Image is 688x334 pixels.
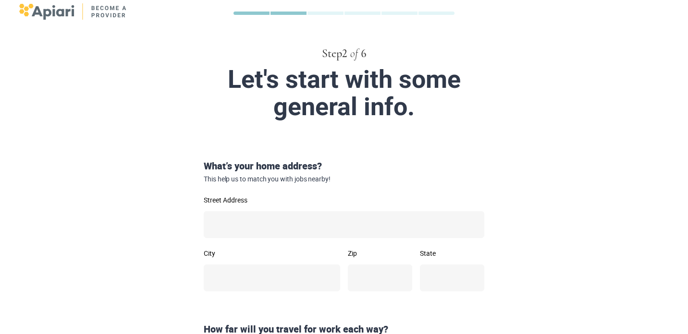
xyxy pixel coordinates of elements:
[204,175,484,183] span: This help us to match you with jobs nearby!
[420,250,484,257] label: State
[19,3,127,20] img: logo
[200,159,488,183] div: What’s your home address?
[204,250,340,257] label: City
[98,46,590,62] div: Step 2 6
[117,66,571,120] div: Let's start with some general info.
[348,250,412,257] label: Zip
[350,48,358,60] span: of
[204,197,484,203] label: Street Address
